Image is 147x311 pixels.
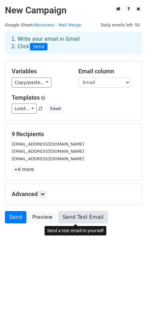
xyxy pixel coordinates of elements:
[47,104,64,114] button: Save
[99,21,142,29] span: Daily emails left: 50
[5,211,26,223] a: Send
[58,211,108,223] a: Send Test Email
[78,68,135,75] h5: Email column
[12,94,40,101] a: Templates
[12,68,69,75] h5: Variables
[12,104,37,114] a: Load...
[12,78,51,88] a: Copy/paste...
[12,191,135,198] h5: Advanced
[5,22,81,27] small: Google Sheet:
[12,142,84,147] small: [EMAIL_ADDRESS][DOMAIN_NAME]
[45,226,106,235] div: Send a test email to yourself
[99,22,142,27] a: Daily emails left: 50
[12,131,135,138] h5: 9 Recipients
[114,280,147,311] iframe: Chat Widget
[5,5,142,16] h2: New Campaign
[12,165,36,174] a: +6 more
[30,43,47,51] span: Send
[12,149,84,154] small: [EMAIL_ADDRESS][DOMAIN_NAME]
[12,156,84,161] small: [EMAIL_ADDRESS][DOMAIN_NAME]
[28,211,57,223] a: Preview
[34,22,81,27] a: Receivers - Mail Merge
[7,35,140,50] div: 1. Write your email in Gmail 2. Click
